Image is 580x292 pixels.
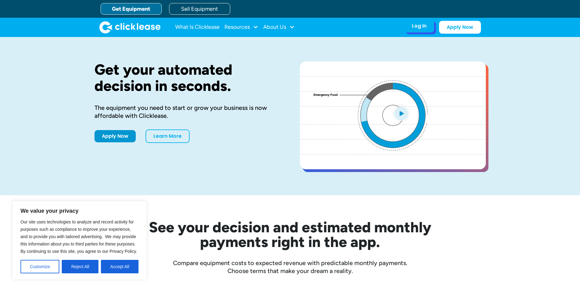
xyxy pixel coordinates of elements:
div: Log In [412,23,427,29]
button: Reject All [62,260,98,273]
button: Accept All [101,260,139,273]
h1: Get your automated decision in seconds. [94,62,280,94]
div: About Us [263,21,295,33]
a: Sell Equipment [169,3,230,15]
a: open lightbox [300,62,486,169]
a: What Is Clicklease [175,21,220,33]
div: We value your privacy [12,201,147,280]
span: Our site uses technologies to analyze and record activity for purposes such as compliance to impr... [20,219,137,254]
a: home [99,21,161,33]
a: Get Equipment [101,3,162,15]
div: Resources [224,21,258,33]
div: Compare equipment costs to expected revenue with predictable monthly payments. Choose terms that ... [94,259,486,275]
h2: See your decision and estimated monthly payments right in the app. [119,220,461,249]
button: Customize [20,260,59,273]
img: Clicklease logo [99,21,161,33]
img: Blue play button logo on a light blue circular background [393,105,409,122]
div: The equipment you need to start or grow your business is now affordable with Clicklease. [94,104,280,120]
a: Learn More [146,129,190,143]
p: We value your privacy [20,207,139,215]
a: Apply Now [439,21,481,34]
a: Apply Now [94,130,136,142]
